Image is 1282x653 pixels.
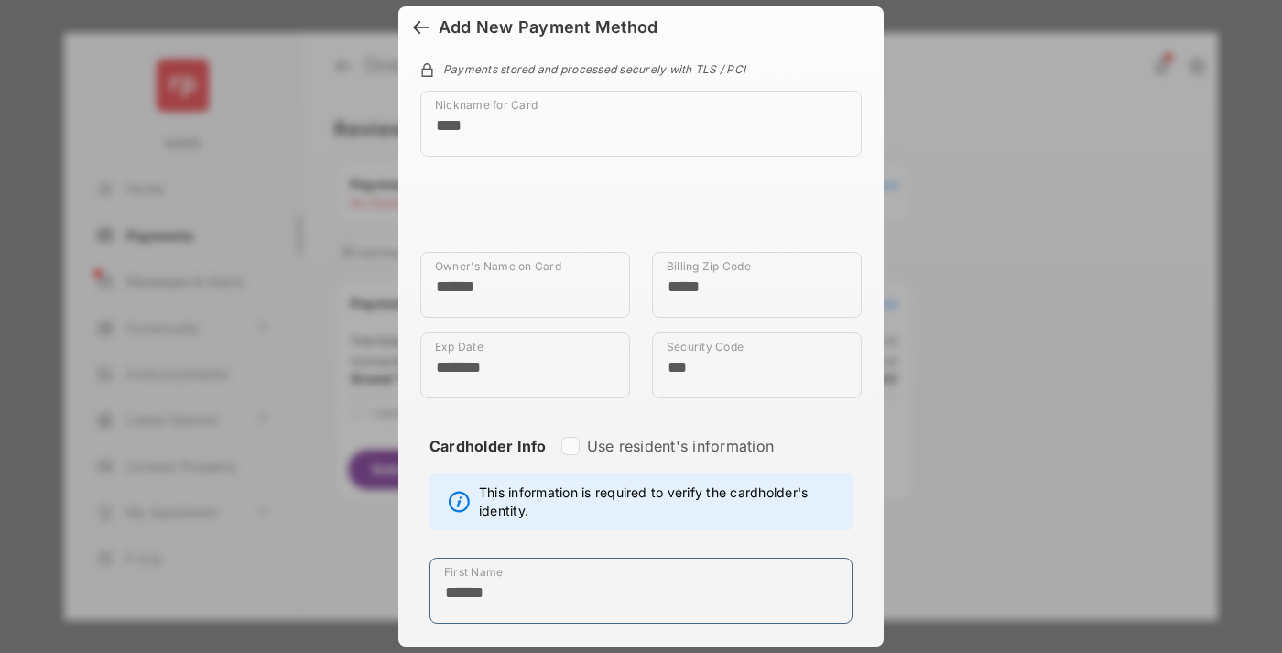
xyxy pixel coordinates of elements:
div: Payments stored and processed securely with TLS / PCI [420,60,862,76]
div: Add New Payment Method [439,17,657,38]
span: This information is required to verify the cardholder's identity. [479,484,842,520]
strong: Cardholder Info [429,437,547,488]
iframe: Credit card field [420,171,862,252]
label: Use resident's information [587,437,774,455]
